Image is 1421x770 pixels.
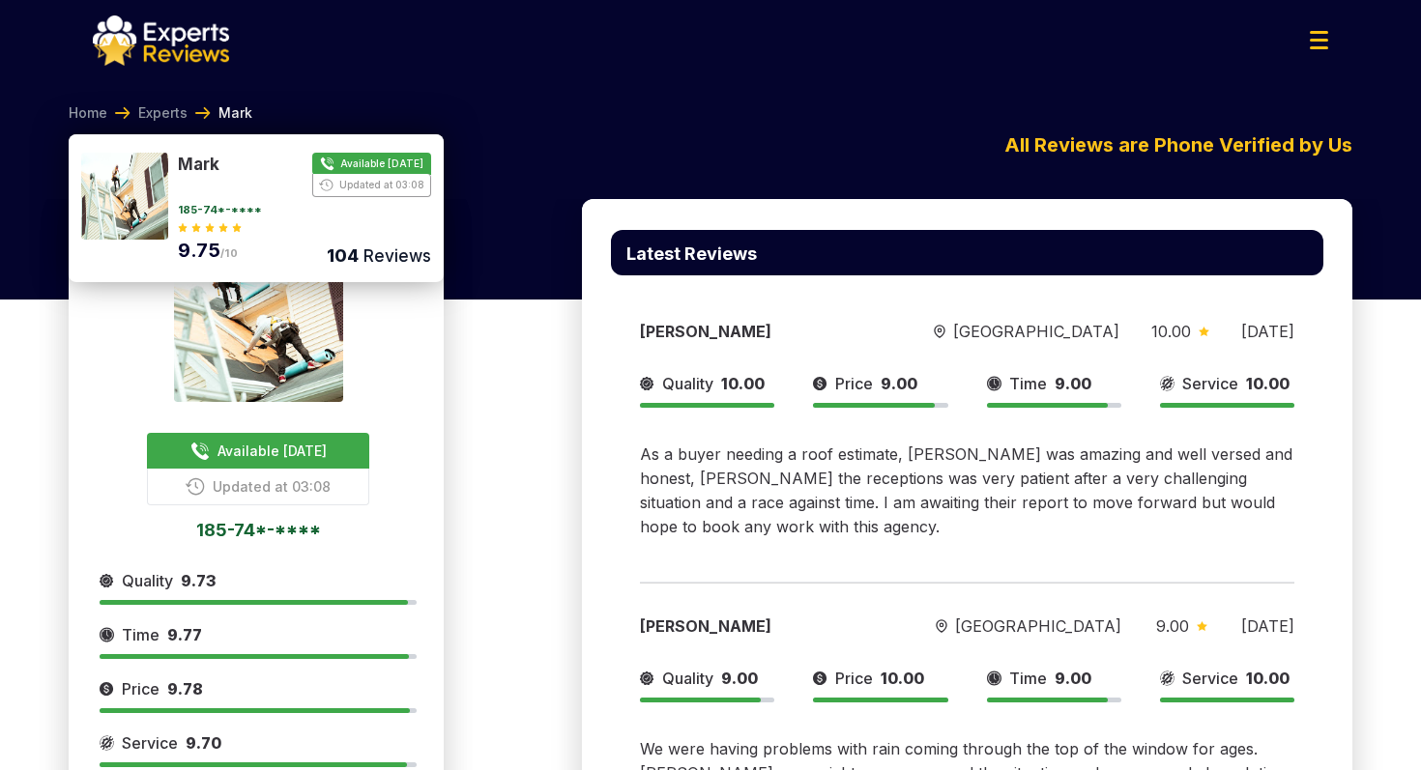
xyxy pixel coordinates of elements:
img: slider icon [934,325,945,339]
img: buttonPhoneIcon [186,477,205,496]
span: Quality [662,667,713,690]
span: Mark [218,103,252,123]
img: Menu Icon [1310,31,1328,49]
p: Latest Reviews [626,245,757,263]
span: 104 [327,245,359,266]
img: slider icon [936,619,947,634]
button: Available [DATE] [147,433,369,469]
div: [DATE] [1241,320,1294,343]
span: Quality [122,569,173,592]
span: 9.00 [1055,374,1091,393]
span: 10.00 [1151,322,1191,341]
span: 9.73 [181,571,216,590]
img: expert image [174,233,343,402]
span: Time [122,623,159,646]
span: 9.00 [1156,616,1189,636]
nav: Breadcrumb [69,103,252,123]
span: 9.75 [233,132,289,165]
span: Service [1182,667,1238,690]
img: slider icon [100,569,114,592]
img: slider icon [1160,372,1174,395]
img: slider icon [640,667,654,690]
img: slider icon [813,667,827,690]
span: Price [835,667,873,690]
span: Service [1182,372,1238,395]
img: slider icon [987,667,1001,690]
div: [PERSON_NAME] [640,614,902,638]
span: 9.00 [1055,669,1091,688]
img: slider icon [100,731,114,755]
img: slider icon [1199,327,1209,336]
span: [GEOGRAPHIC_DATA] [953,320,1119,343]
div: [DATE] [1241,614,1294,638]
img: slider icon [640,372,654,395]
span: Quality [662,372,713,395]
span: 9.78 [167,679,203,699]
img: slider icon [1197,621,1207,631]
iframe: OpenWidget widget [1340,689,1421,770]
img: logo [93,15,229,66]
img: slider icon [987,372,1001,395]
span: Price [122,677,159,700]
img: slider icon [1160,667,1174,690]
span: 9.70 [186,733,221,753]
span: 10.00 [1246,669,1290,688]
span: 9.75 [178,239,220,262]
span: 9.00 [881,374,917,393]
img: slider icon [813,372,827,395]
span: Price [835,372,873,395]
div: All Reviews are Phone Verified by Us [582,130,1352,159]
span: 9.00 [721,669,758,688]
span: 10.00 [881,669,924,688]
span: Service [122,731,178,755]
img: buttonPhoneIcon [190,442,210,461]
a: Home [69,103,107,123]
p: Mark [69,134,142,163]
span: 9.77 [167,625,202,644]
img: slider icon [100,677,114,700]
span: Time [1009,667,1047,690]
img: 175888059593976.jpeg [81,153,168,240]
span: 10.00 [721,374,765,393]
a: Experts [138,103,188,123]
img: slider icon [100,623,114,646]
span: Time [1009,372,1047,395]
span: As a buyer needing a roof estimate, [PERSON_NAME] was amazing and well versed and honest, [PERSON... [640,444,1292,536]
span: Available [DATE] [217,441,327,461]
span: /10 [220,247,238,260]
button: Updated at 03:08 [147,469,369,505]
span: 10.00 [1246,374,1290,393]
div: [PERSON_NAME] [640,320,902,343]
span: [GEOGRAPHIC_DATA] [955,614,1121,638]
span: Reviews [359,245,431,266]
span: Updated at 03:08 [213,476,331,497]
